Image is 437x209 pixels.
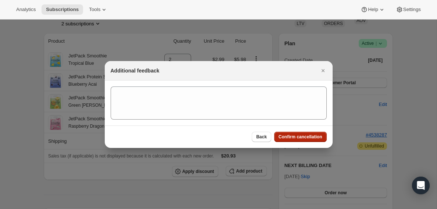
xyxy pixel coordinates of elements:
[279,134,322,140] span: Confirm cancellation
[252,132,271,142] button: Back
[356,4,390,15] button: Help
[42,4,83,15] button: Subscriptions
[403,7,421,13] span: Settings
[391,4,425,15] button: Settings
[16,7,36,13] span: Analytics
[274,132,327,142] button: Confirm cancellation
[46,7,79,13] span: Subscriptions
[111,67,160,74] h2: Additional feedback
[89,7,100,13] span: Tools
[318,65,328,76] button: Close
[412,177,430,194] div: Open Intercom Messenger
[12,4,40,15] button: Analytics
[256,134,267,140] span: Back
[368,7,378,13] span: Help
[85,4,112,15] button: Tools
